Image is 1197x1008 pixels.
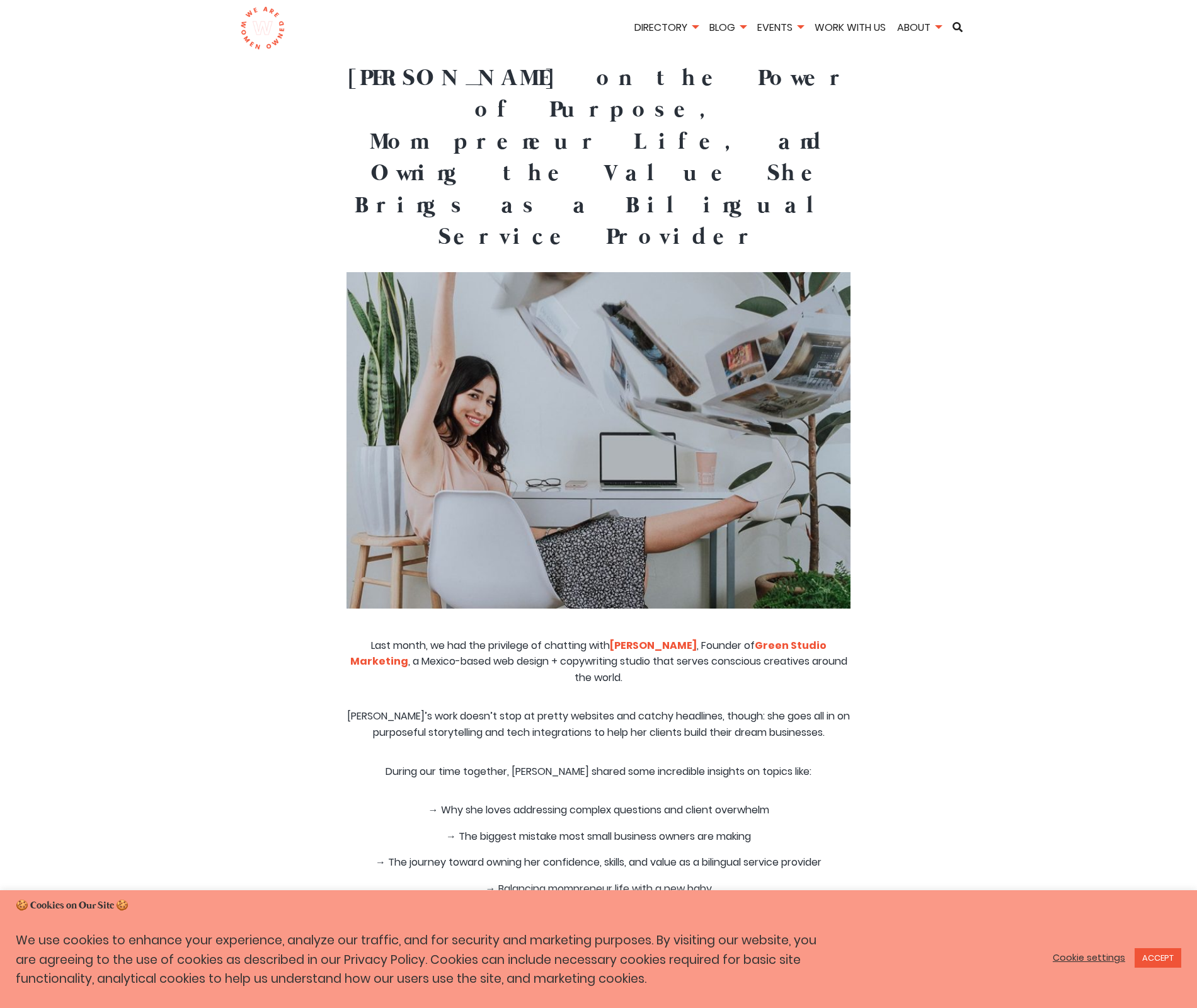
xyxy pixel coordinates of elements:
p: → The journey toward owning her confidence, skills, and value as a bilingual service provider [346,854,850,871]
a: About [893,20,946,35]
li: Directory [630,20,702,38]
a: Work With Us [810,20,890,35]
p: → The biggest mistake most small business owners are making [346,828,850,845]
p: We use cookies to enhance your experience, analyze our traffic, and for security and marketing pu... [16,931,832,989]
a: Events [753,20,808,35]
p: → Balancing mompreneur life with a new baby [346,881,850,897]
a: [PERSON_NAME] [610,638,697,653]
li: About [893,20,946,38]
li: Events [753,20,808,38]
a: Blog [705,20,750,35]
h1: [PERSON_NAME] on the Power of Purpose, Mompreneur Life, and Owning the Value She Brings as a Bili... [346,63,850,253]
a: Directory [630,20,702,35]
img: logo [240,6,285,50]
p: → Why she loves addressing complex questions and client overwhelm [346,802,850,818]
a: ACCEPT [1135,948,1181,968]
p: [PERSON_NAME]’s work doesn’t stop at pretty websites and catchy headlines, though: she goes all i... [346,708,850,740]
h5: 🍪 Cookies on Our Site 🍪 [16,899,1181,913]
a: Search [948,22,967,32]
p: During our time together, [PERSON_NAME] shared some incredible insights on topics like: [346,764,850,780]
p: Last month, we had the privilege of chatting with , Founder of , a Mexico-based web design + copy... [346,638,850,686]
li: Blog [705,20,750,38]
a: Cookie settings [1053,952,1125,963]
